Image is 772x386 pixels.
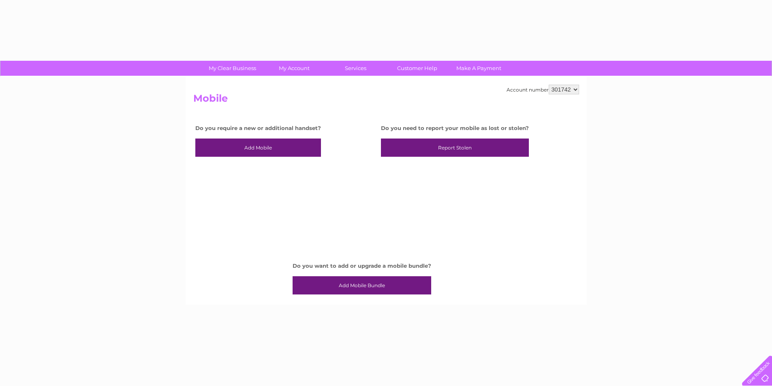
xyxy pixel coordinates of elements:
h4: Do you require a new or additional handset? [195,125,321,131]
a: My Clear Business [199,61,266,76]
a: My Account [261,61,327,76]
h4: Do you need to report your mobile as lost or stolen? [381,125,529,131]
a: Make A Payment [445,61,512,76]
a: Report Stolen [381,139,529,157]
h4: Do you want to add or upgrade a mobile bundle? [293,263,431,269]
a: Services [322,61,389,76]
h2: Mobile [193,93,579,108]
a: Add Mobile Bundle [293,276,431,295]
div: Account number [507,85,579,94]
a: Add Mobile [195,139,321,157]
a: Customer Help [384,61,451,76]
